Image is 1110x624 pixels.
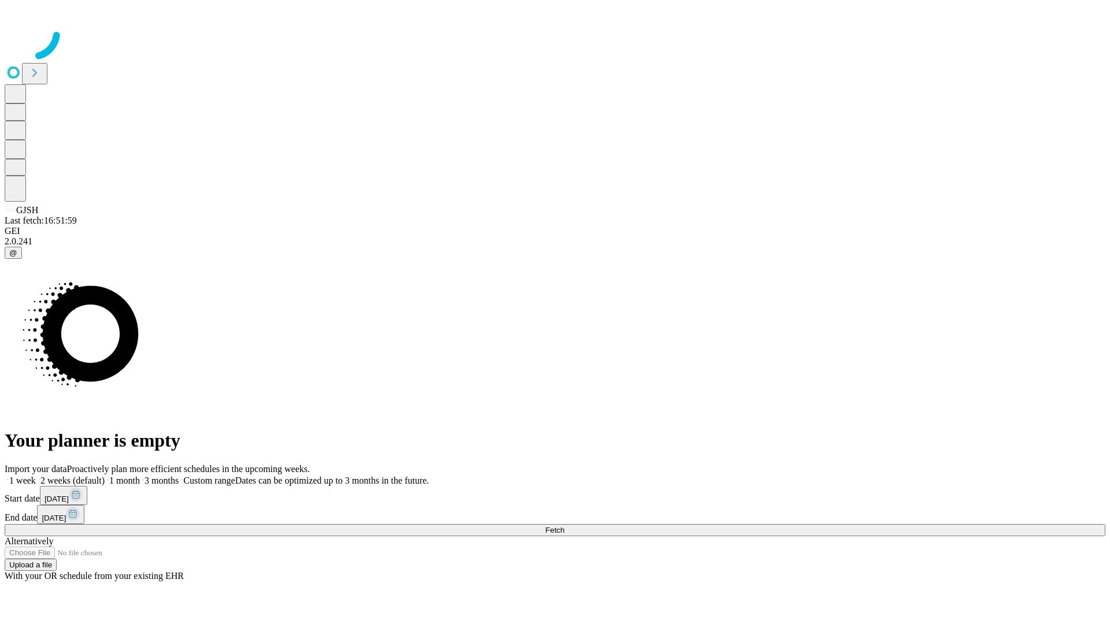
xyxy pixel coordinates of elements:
[40,476,105,485] span: 2 weeks (default)
[145,476,179,485] span: 3 months
[5,247,22,259] button: @
[5,236,1105,247] div: 2.0.241
[5,464,67,474] span: Import your data
[9,476,36,485] span: 1 week
[5,536,53,546] span: Alternatively
[5,571,184,581] span: With your OR schedule from your existing EHR
[16,205,38,215] span: GJSH
[67,464,310,474] span: Proactively plan more efficient schedules in the upcoming weeks.
[9,248,17,257] span: @
[183,476,235,485] span: Custom range
[5,226,1105,236] div: GEI
[5,559,57,571] button: Upload a file
[5,524,1105,536] button: Fetch
[235,476,429,485] span: Dates can be optimized up to 3 months in the future.
[37,505,84,524] button: [DATE]
[45,495,69,503] span: [DATE]
[42,514,66,522] span: [DATE]
[545,526,564,534] span: Fetch
[40,486,87,505] button: [DATE]
[5,486,1105,505] div: Start date
[109,476,140,485] span: 1 month
[5,216,77,225] span: Last fetch: 16:51:59
[5,505,1105,524] div: End date
[5,430,1105,451] h1: Your planner is empty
